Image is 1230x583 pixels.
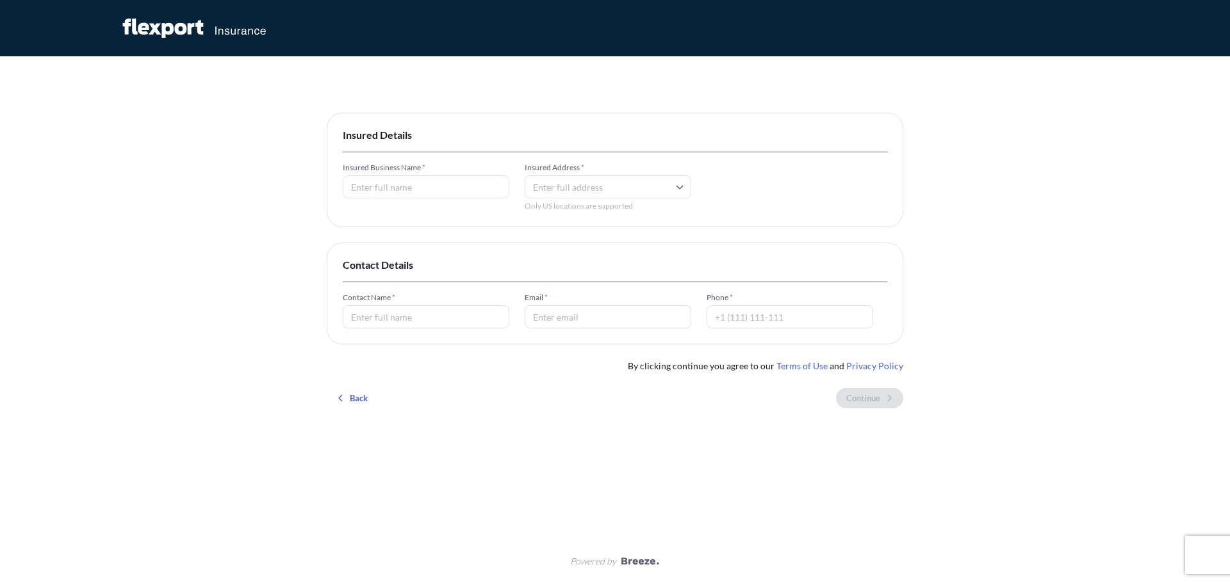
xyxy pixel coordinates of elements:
span: Insured Details [343,129,887,141]
span: Contact Name [343,292,509,303]
span: Only US locations are supported [525,201,691,211]
span: Email [525,292,691,303]
input: Enter full name [343,175,509,198]
span: Contact Details [343,259,887,271]
p: Continue [846,392,880,404]
span: Insured Address [525,163,691,173]
input: Enter full name [343,305,509,328]
span: Phone [707,292,873,303]
span: Powered by [570,555,616,568]
p: Back [350,392,368,404]
span: Insured Business Name [343,163,509,173]
input: Enter full address [525,175,691,198]
input: +1 (111) 111-111 [707,305,873,328]
a: Privacy Policy [846,360,903,371]
button: Continue [836,388,903,408]
a: Terms of Use [776,360,828,371]
button: Back [327,388,378,408]
span: By clicking continue you agree to our and [628,360,903,372]
input: Enter email [525,305,691,328]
